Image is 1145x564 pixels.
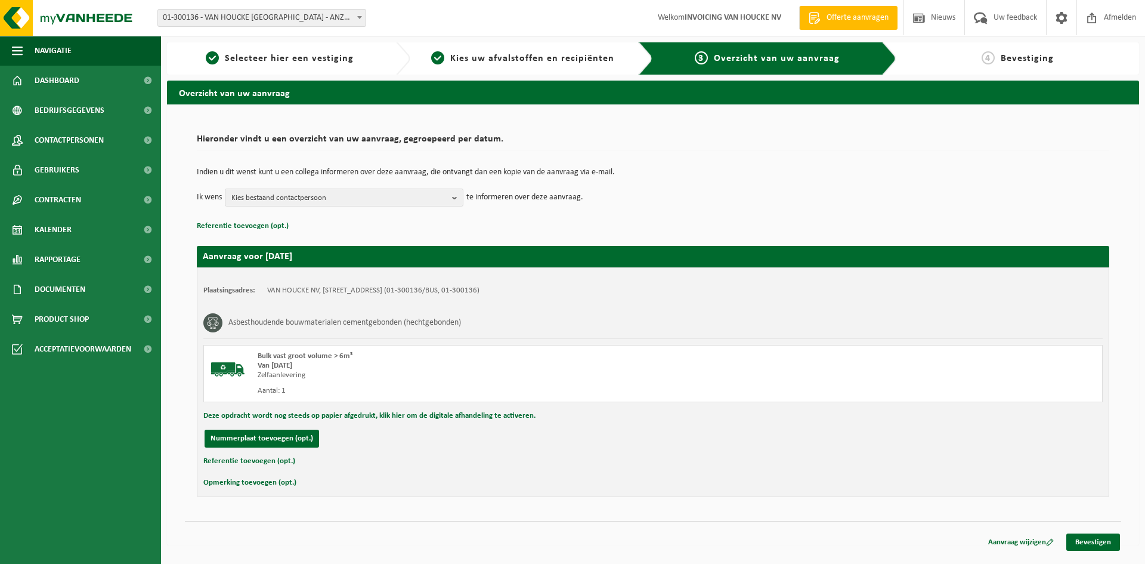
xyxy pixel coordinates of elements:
[1001,54,1054,63] span: Bevestiging
[35,304,89,334] span: Product Shop
[197,134,1109,150] h2: Hieronder vindt u een overzicht van uw aanvraag, gegroepeerd per datum.
[203,252,292,261] strong: Aanvraag voor [DATE]
[466,189,583,207] p: te informeren over deze aanvraag.
[258,362,292,369] strong: Van [DATE]
[203,454,295,469] button: Referentie toevoegen (opt.)
[824,12,892,24] span: Offerte aanvragen
[685,13,781,22] strong: INVOICING VAN HOUCKE NV
[225,189,463,207] button: Kies bestaand contactpersoon
[197,218,289,234] button: Referentie toevoegen (opt.)
[258,352,352,360] span: Bulk vast groot volume > 6m³
[35,334,131,364] span: Acceptatievoorwaarden
[979,534,1063,551] a: Aanvraag wijzigen
[228,313,461,332] h3: Asbesthoudende bouwmaterialen cementgebonden (hechtgebonden)
[157,9,366,27] span: 01-300136 - VAN HOUCKE NV - ANZEGEM
[35,185,81,215] span: Contracten
[203,408,536,424] button: Deze opdracht wordt nog steeds op papier afgedrukt, klik hier om de digitale afhandeling te activ...
[258,386,701,396] div: Aantal: 1
[714,54,840,63] span: Overzicht van uw aanvraag
[431,51,444,64] span: 2
[450,54,614,63] span: Kies uw afvalstoffen en recipiënten
[197,189,222,207] p: Ik wens
[231,189,447,207] span: Kies bestaand contactpersoon
[210,352,246,387] img: BL-SO-LV.png
[35,36,72,66] span: Navigatie
[258,371,701,380] div: Zelfaanlevering
[197,168,1109,177] p: Indien u dit wenst kunt u een collega informeren over deze aanvraag, die ontvangt dan een kopie v...
[158,10,366,26] span: 01-300136 - VAN HOUCKE NV - ANZEGEM
[1066,534,1120,551] a: Bevestigen
[35,66,79,95] span: Dashboard
[173,51,386,66] a: 1Selecteer hier een vestiging
[203,475,296,491] button: Opmerking toevoegen (opt.)
[205,430,319,448] button: Nummerplaat toevoegen (opt.)
[167,81,1139,104] h2: Overzicht van uw aanvraag
[416,51,630,66] a: 2Kies uw afvalstoffen en recipiënten
[35,125,104,155] span: Contactpersonen
[35,245,81,275] span: Rapportage
[225,54,354,63] span: Selecteer hier een vestiging
[799,6,898,30] a: Offerte aanvragen
[206,51,219,64] span: 1
[267,286,479,295] td: VAN HOUCKE NV, [STREET_ADDRESS] (01-300136/BUS, 01-300136)
[35,155,79,185] span: Gebruikers
[982,51,995,64] span: 4
[203,286,255,294] strong: Plaatsingsadres:
[695,51,708,64] span: 3
[35,215,72,245] span: Kalender
[35,275,85,304] span: Documenten
[35,95,104,125] span: Bedrijfsgegevens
